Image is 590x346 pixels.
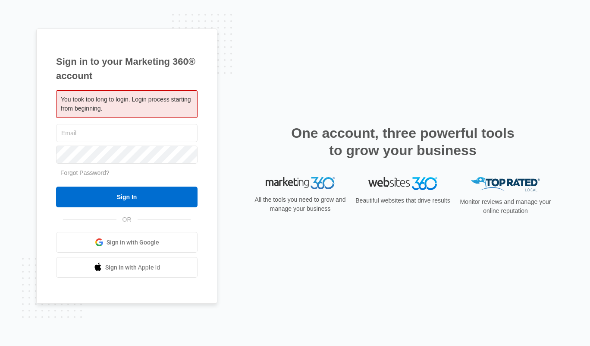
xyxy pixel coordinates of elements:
p: All the tools you need to grow and manage your business [252,195,348,213]
p: Monitor reviews and manage your online reputation [457,197,554,216]
h2: One account, three powerful tools to grow your business [289,124,517,159]
input: Email [56,124,198,142]
img: Websites 360 [368,177,437,190]
span: Sign in with Google [107,238,159,247]
input: Sign In [56,187,198,207]
a: Sign in with Apple Id [56,257,198,278]
span: You took too long to login. Login process starting from beginning. [61,96,191,112]
a: Forgot Password? [60,169,110,176]
span: OR [116,215,138,224]
img: Marketing 360 [266,177,335,189]
img: Top Rated Local [471,177,540,191]
a: Sign in with Google [56,232,198,253]
span: Sign in with Apple Id [105,263,160,272]
p: Beautiful websites that drive results [355,196,451,205]
h1: Sign in to your Marketing 360® account [56,54,198,83]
